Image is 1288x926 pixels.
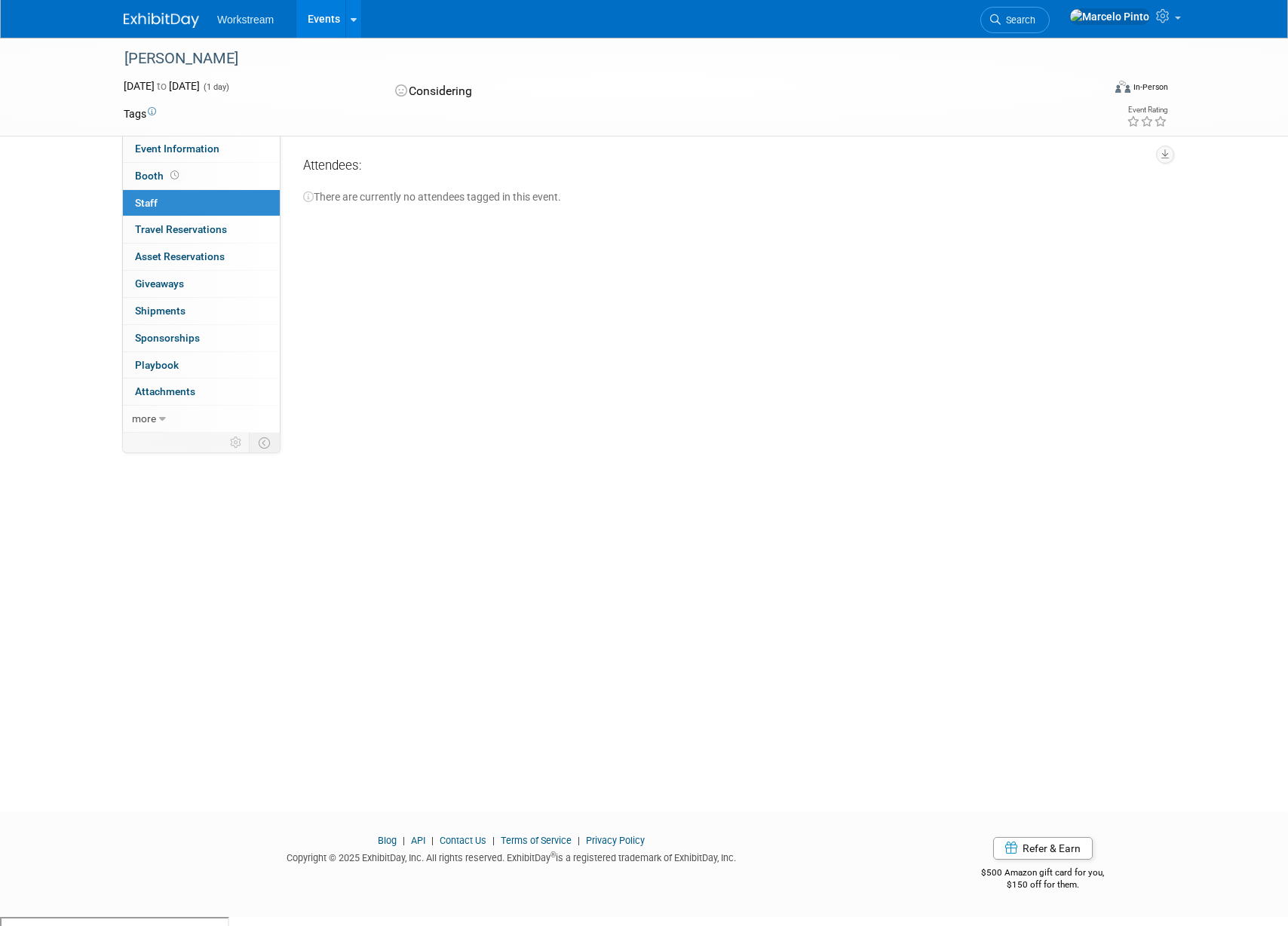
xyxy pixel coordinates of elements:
span: | [399,835,409,846]
a: Search [980,7,1050,33]
div: Considering [391,78,724,105]
td: Tags [124,106,156,121]
div: In-Person [1133,81,1168,93]
a: more [123,406,280,432]
a: Sponsorships [123,325,280,351]
a: Staff [123,190,280,216]
td: Toggle Event Tabs [250,433,281,452]
span: | [574,835,584,846]
a: Booth [123,163,280,189]
a: Terms of Service [501,835,572,846]
span: Travel Reservations [135,223,227,235]
a: Shipments [123,298,280,324]
span: | [428,835,437,846]
span: more [132,412,156,425]
span: Booth not reserved yet [167,170,182,181]
a: Contact Us [440,835,486,846]
span: [DATE] [DATE] [124,80,200,92]
img: ExhibitDay [124,13,199,28]
span: Asset Reservations [135,250,225,262]
span: Giveaways [135,277,184,290]
div: [PERSON_NAME] [119,45,1079,72]
span: Workstream [217,14,274,26]
span: Attachments [135,385,195,397]
span: Event Information [135,143,219,155]
span: Staff [135,197,158,209]
span: Search [1001,14,1035,26]
div: There are currently no attendees tagged in this event. [303,176,1153,204]
a: Blog [378,835,397,846]
a: Attachments [123,379,280,405]
div: Copyright © 2025 ExhibitDay, Inc. All rights reserved. ExhibitDay is a registered trademark of Ex... [124,848,899,865]
sup: ® [550,851,556,859]
div: $150 off for them. [922,878,1165,891]
img: Format-Inperson.png [1115,81,1130,93]
span: | [489,835,498,846]
a: Giveaways [123,271,280,297]
a: Privacy Policy [586,835,645,846]
td: Personalize Event Tab Strip [223,433,250,452]
span: Booth [135,170,182,182]
div: Attendees: [303,157,1153,176]
a: Refer & Earn [993,837,1093,860]
span: Shipments [135,305,186,317]
div: Event Rating [1127,106,1167,114]
a: Asset Reservations [123,244,280,270]
span: (1 day) [202,82,229,92]
span: to [155,80,169,92]
a: Event Information [123,136,280,162]
div: $500 Amazon gift card for you, [922,857,1165,891]
span: Playbook [135,359,179,371]
img: Marcelo Pinto [1069,8,1150,25]
a: Travel Reservations [123,216,280,243]
a: Playbook [123,352,280,379]
a: API [411,835,425,846]
span: Sponsorships [135,332,200,344]
div: Event Format [1013,78,1168,101]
